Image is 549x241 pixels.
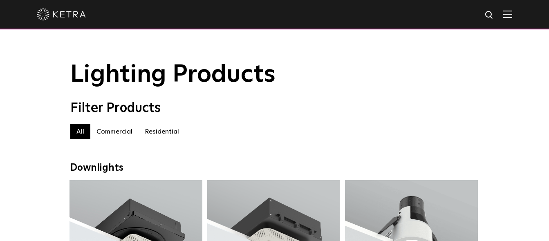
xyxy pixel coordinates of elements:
[70,124,90,139] label: All
[139,124,185,139] label: Residential
[484,10,495,20] img: search icon
[70,62,276,87] span: Lighting Products
[90,124,139,139] label: Commercial
[503,10,512,18] img: Hamburger%20Nav.svg
[70,162,479,174] div: Downlights
[70,100,479,116] div: Filter Products
[37,8,86,20] img: ketra-logo-2019-white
